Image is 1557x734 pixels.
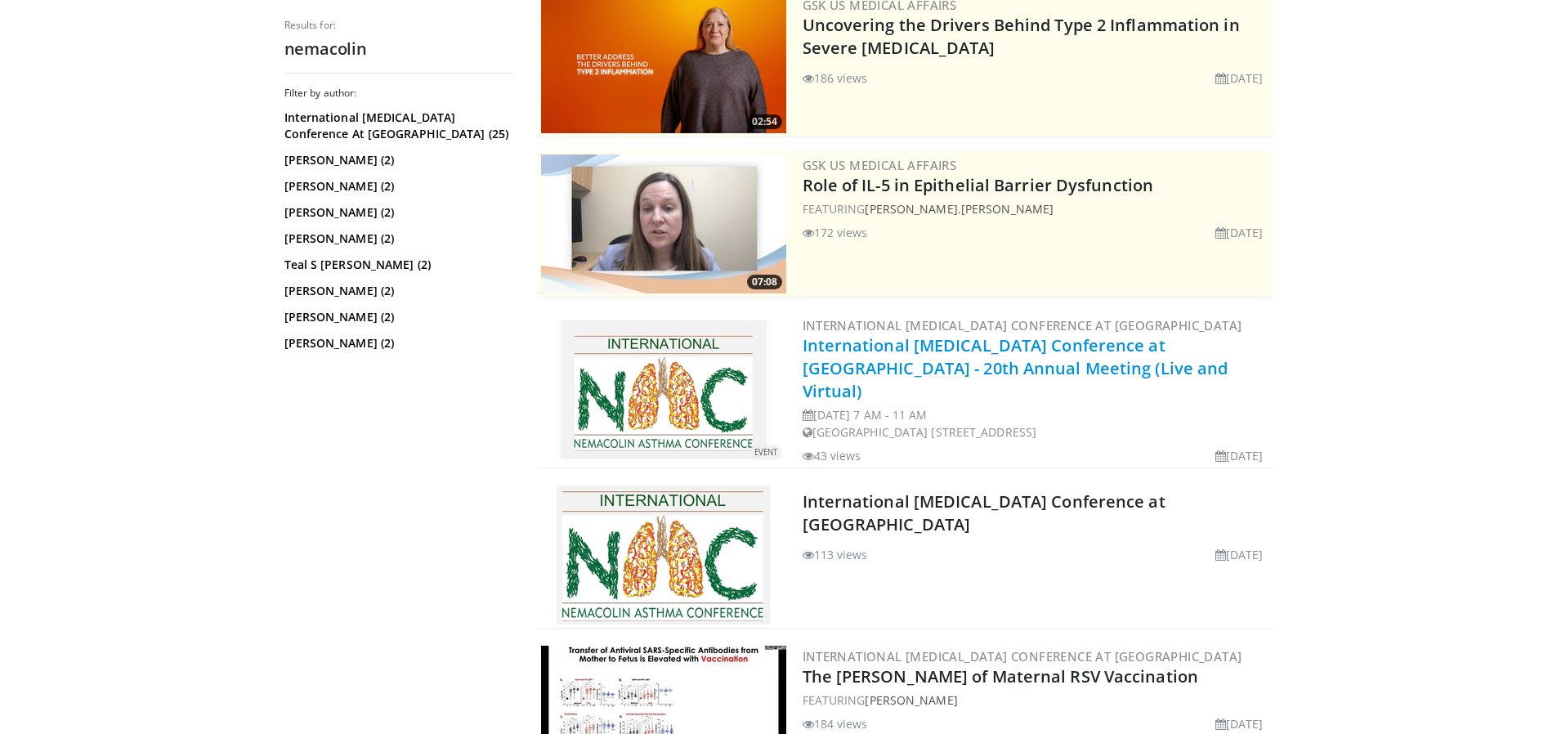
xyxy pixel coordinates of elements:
a: EVENT [541,320,786,459]
li: [DATE] [1215,715,1264,732]
a: Teal S [PERSON_NAME] (2) [284,257,509,273]
a: Role of IL-5 in Epithelial Barrier Dysfunction [803,174,1154,196]
li: 113 views [803,546,868,563]
li: 184 views [803,715,868,732]
a: [PERSON_NAME] (2) [284,283,509,299]
li: 43 views [803,447,861,464]
span: 02:54 [747,114,782,129]
a: 07:08 [541,154,786,293]
li: 186 views [803,69,868,87]
div: FEATURING [803,691,1270,709]
li: 172 views [803,224,868,241]
img: 83368e75-cbec-4bae-ae28-7281c4be03a9.png.300x170_q85_crop-smart_upscale.jpg [541,154,786,293]
a: Uncovering the Drivers Behind Type 2 Inflammation in Severe [MEDICAL_DATA] [803,14,1240,59]
p: Results for: [284,19,513,32]
div: [DATE] 7 AM - 11 AM [GEOGRAPHIC_DATA] [STREET_ADDRESS] [803,406,1270,441]
a: [PERSON_NAME] [865,201,957,217]
a: [PERSON_NAME] (2) [284,230,509,247]
a: [PERSON_NAME] [961,201,1054,217]
a: [PERSON_NAME] [865,692,957,708]
a: [PERSON_NAME] (2) [284,335,509,351]
li: [DATE] [1215,69,1264,87]
a: [PERSON_NAME] (2) [284,309,509,325]
img: International Asthma Conference at Nemacolin [557,486,770,624]
li: [DATE] [1215,447,1264,464]
a: International [MEDICAL_DATA] Conference At [GEOGRAPHIC_DATA] (25) [284,110,509,142]
div: FEATURING , [803,200,1270,217]
small: EVENT [754,447,777,458]
img: 9485e4e4-7c5e-4f02-b036-ba13241ea18b.png.300x170_q85_autocrop_double_scale_upscale_version-0.2.png [561,320,767,459]
a: [PERSON_NAME] (2) [284,152,509,168]
span: 07:08 [747,275,782,289]
a: International [MEDICAL_DATA] Conference at [GEOGRAPHIC_DATA] - 20th Annual Meeting (Live and Virt... [803,334,1228,402]
h2: nemacolin [284,38,513,60]
h3: Filter by author: [284,87,513,100]
li: [DATE] [1215,546,1264,563]
a: The [PERSON_NAME] of Maternal RSV Vaccination [803,665,1199,687]
li: [DATE] [1215,224,1264,241]
a: GSK US Medical Affairs [803,157,957,173]
a: [PERSON_NAME] (2) [284,204,509,221]
a: International [MEDICAL_DATA] Conference at [GEOGRAPHIC_DATA] [803,490,1166,535]
a: International [MEDICAL_DATA] Conference at [GEOGRAPHIC_DATA] [803,648,1242,665]
a: [PERSON_NAME] (2) [284,178,509,195]
a: International [MEDICAL_DATA] Conference at [GEOGRAPHIC_DATA] [803,317,1242,333]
